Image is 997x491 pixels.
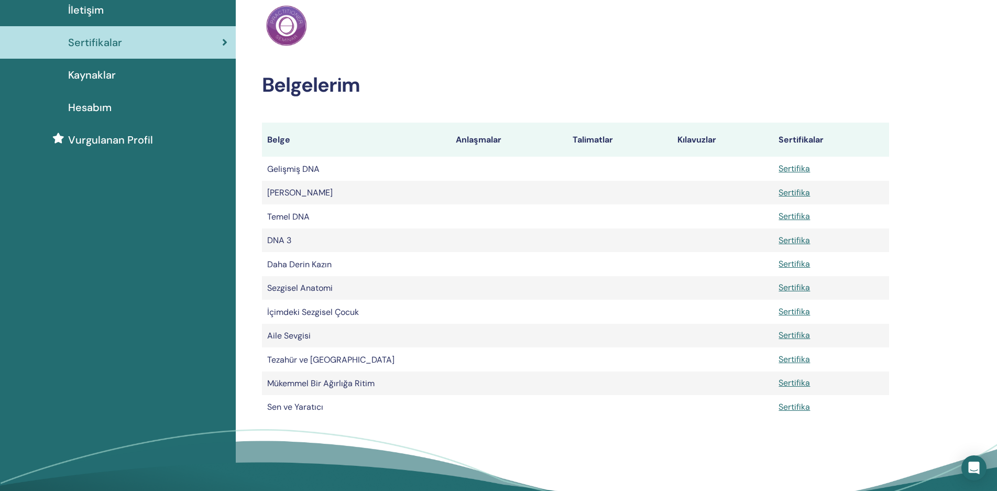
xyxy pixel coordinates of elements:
font: Anlaşmalar [456,134,501,145]
a: Sertifika [779,258,810,269]
a: Sertifika [779,235,810,246]
font: Hesabım [68,101,112,114]
font: Sertifikalar [68,36,122,49]
font: Tezahür ve [GEOGRAPHIC_DATA] [267,354,395,365]
a: Sertifika [779,330,810,341]
font: İçimdeki Sezgisel Çocuk [267,307,359,318]
a: Sertifika [779,163,810,174]
font: Vurgulanan Profil [68,133,153,147]
font: Mükemmel Bir Ağırlığa Ritim [267,378,375,389]
a: Sertifika [779,306,810,317]
a: Sertifika [779,187,810,198]
a: Sertifika [779,401,810,412]
font: [PERSON_NAME] [267,187,333,198]
font: Belgelerim [262,72,360,98]
font: Daha Derin Kazın [267,259,332,270]
font: Belge [267,134,290,145]
font: Kılavuzlar [677,134,716,145]
a: Sertifika [779,282,810,293]
font: Kaynaklar [68,68,116,82]
a: Sertifika [779,377,810,388]
div: Open Intercom Messenger [961,455,987,481]
font: Gelişmiş DNA [267,163,320,174]
font: DNA 3 [267,235,291,246]
font: Temel DNA [267,211,310,222]
img: Uygulayıcı [266,5,307,46]
font: İletişim [68,3,104,17]
font: Sertifikalar [779,134,824,145]
font: Aile Sevgisi [267,330,311,341]
a: Sertifika [779,354,810,365]
font: Sen ve Yaratıcı [267,401,323,412]
a: Sertifika [779,211,810,222]
font: Talimatlar [573,134,613,145]
font: Sezgisel Anatomi [267,282,333,293]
